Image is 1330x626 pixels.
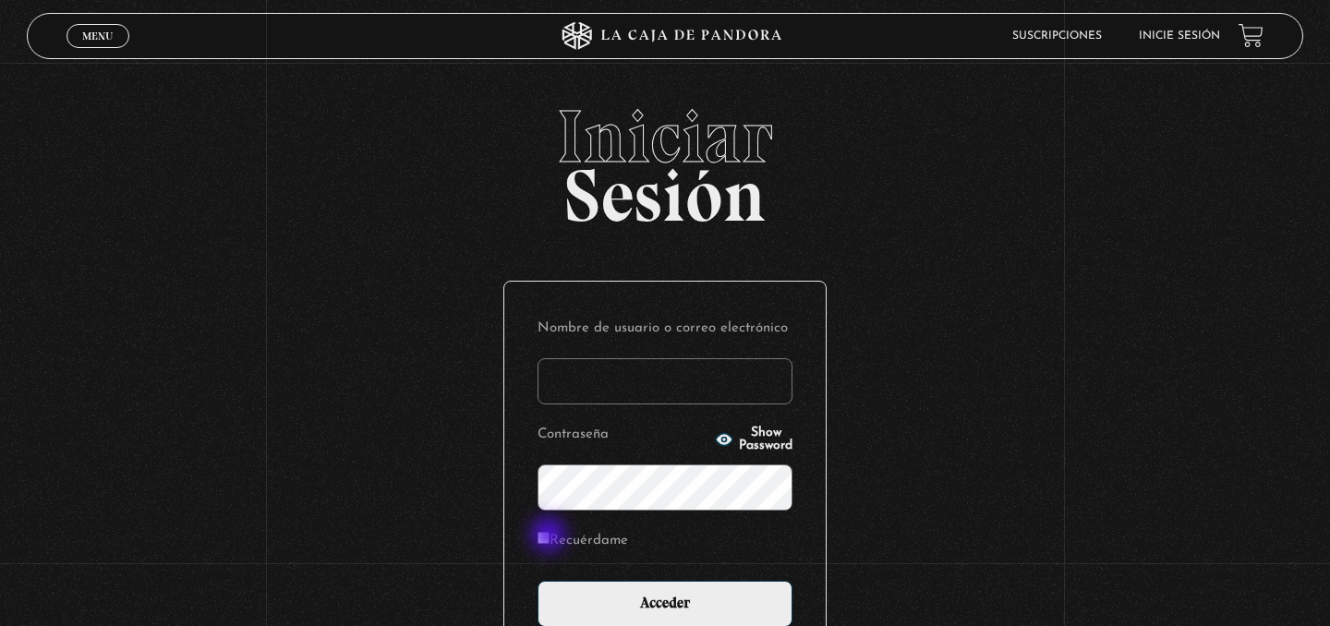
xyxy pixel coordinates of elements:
span: Cerrar [77,45,120,58]
label: Recuérdame [538,527,628,556]
a: Inicie sesión [1139,30,1220,42]
span: Menu [82,30,113,42]
label: Contraseña [538,421,709,450]
a: View your shopping cart [1239,23,1263,48]
a: Suscripciones [1012,30,1102,42]
input: Recuérdame [538,532,550,544]
button: Show Password [715,427,792,452]
span: Iniciar [27,100,1303,174]
label: Nombre de usuario o correo electrónico [538,315,792,343]
h2: Sesión [27,100,1303,218]
span: Show Password [739,427,792,452]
